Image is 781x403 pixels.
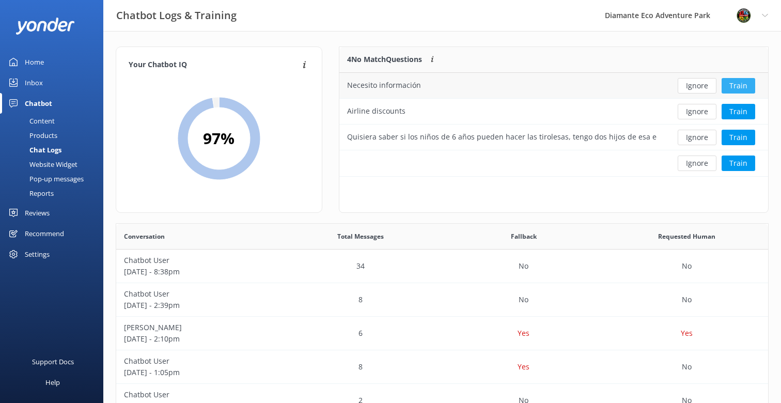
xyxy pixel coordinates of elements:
div: grid [339,73,768,176]
p: No [682,294,692,305]
div: row [339,125,768,150]
div: Quisiera saber si los niños de 6 años pueden hacer las tirolesas, tengo dos hijos de esa edad y p... [347,131,657,143]
p: No [519,260,528,272]
div: Products [6,128,57,143]
h4: Your Chatbot IQ [129,59,300,71]
p: [DATE] - 1:05pm [124,367,272,378]
p: [DATE] - 2:39pm [124,300,272,311]
p: 4 No Match Questions [347,54,422,65]
div: Content [6,114,55,128]
img: yonder-white-logo.png [15,18,75,35]
p: No [682,260,692,272]
p: No [519,294,528,305]
p: 6 [358,328,363,339]
button: Train [722,78,755,94]
p: Yes [518,361,529,373]
a: Pop-up messages [6,172,103,186]
a: Website Widget [6,157,103,172]
span: Total Messages [337,231,384,241]
a: Chat Logs [6,143,103,157]
div: Airline discounts [347,105,405,117]
p: 8 [358,361,363,373]
p: [PERSON_NAME] [124,322,272,333]
p: 8 [358,294,363,305]
div: row [339,99,768,125]
div: Chat Logs [6,143,61,157]
span: Fallback [511,231,537,241]
p: No [682,361,692,373]
p: Chatbot User [124,355,272,367]
div: row [339,150,768,176]
div: Help [45,372,60,393]
p: [DATE] - 8:38pm [124,266,272,277]
img: 831-1756915225.png [736,8,752,23]
p: Yes [518,328,529,339]
div: Support Docs [32,351,74,372]
button: Ignore [678,78,716,94]
div: Reports [6,186,54,200]
p: Chatbot User [124,389,272,400]
p: [DATE] - 2:10pm [124,333,272,345]
p: Yes [681,328,693,339]
button: Ignore [678,156,716,171]
div: row [116,283,768,317]
div: row [116,317,768,350]
div: Home [25,52,44,72]
button: Train [722,130,755,145]
a: Reports [6,186,103,200]
div: row [116,350,768,384]
a: Products [6,128,103,143]
div: Website Widget [6,157,77,172]
div: Pop-up messages [6,172,84,186]
p: Chatbot User [124,288,272,300]
div: row [339,73,768,99]
div: Reviews [25,203,50,223]
p: Chatbot User [124,255,272,266]
span: Requested Human [658,231,715,241]
div: Chatbot [25,93,52,114]
button: Ignore [678,130,716,145]
a: Content [6,114,103,128]
div: row [116,250,768,283]
div: Recommend [25,223,64,244]
button: Train [722,156,755,171]
p: 34 [356,260,365,272]
div: Necesito información [347,80,421,91]
h3: Chatbot Logs & Training [116,7,237,24]
div: Inbox [25,72,43,93]
button: Train [722,104,755,119]
div: Settings [25,244,50,265]
span: Conversation [124,231,165,241]
button: Ignore [678,104,716,119]
h2: 97 % [203,126,235,151]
